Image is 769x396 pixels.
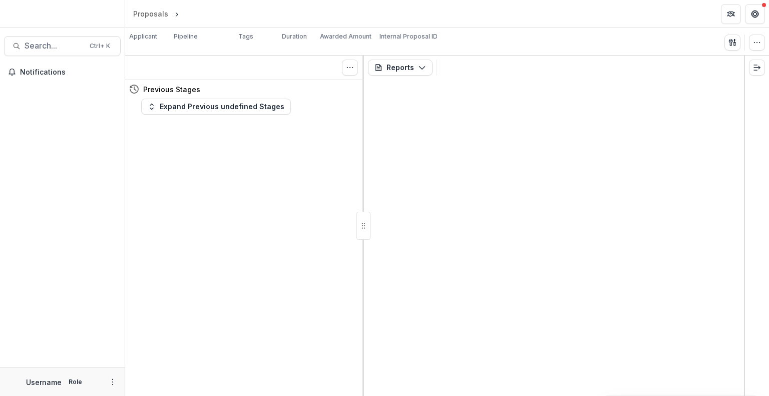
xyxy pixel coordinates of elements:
p: Awarded Amount [320,32,371,41]
p: Tags [238,32,253,41]
nav: breadcrumb [129,7,224,21]
button: Get Help [745,4,765,24]
button: Partners [721,4,741,24]
div: Ctrl + K [88,41,112,52]
p: Username [26,377,62,387]
a: Proposals [129,7,172,21]
p: Duration [282,32,307,41]
p: Pipeline [174,32,198,41]
p: Applicant [129,32,157,41]
button: Expand Previous undefined Stages [141,99,291,115]
button: Reports [368,60,433,76]
p: Internal Proposal ID [379,32,438,41]
button: Notifications [4,64,121,80]
p: Role [66,377,85,386]
button: More [107,376,119,388]
span: Search... [25,41,84,51]
button: Toggle View Cancelled Tasks [342,60,358,76]
div: Proposals [133,9,168,19]
h4: Previous Stages [143,84,200,95]
button: Search... [4,36,121,56]
span: Notifications [20,68,117,77]
button: Expand right [749,60,765,76]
